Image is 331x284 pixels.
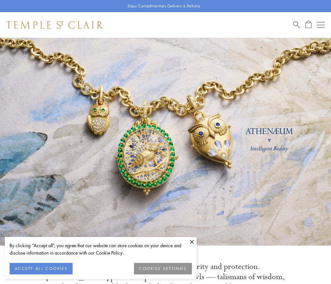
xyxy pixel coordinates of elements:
[10,263,73,274] button: ACCEPT ALL COOKIES
[317,21,325,29] button: Open navigation
[6,21,103,29] img: Temple St. Clair
[10,242,192,256] div: By clicking “Accept all”, you agree that our website can store cookies on your device and disclos...
[128,3,200,9] p: Enjoy Complimentary Delivery & Returns
[134,263,192,274] button: COOKIES SETTINGS
[293,21,300,29] a: Search
[305,21,311,29] a: Open Shopping Bag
